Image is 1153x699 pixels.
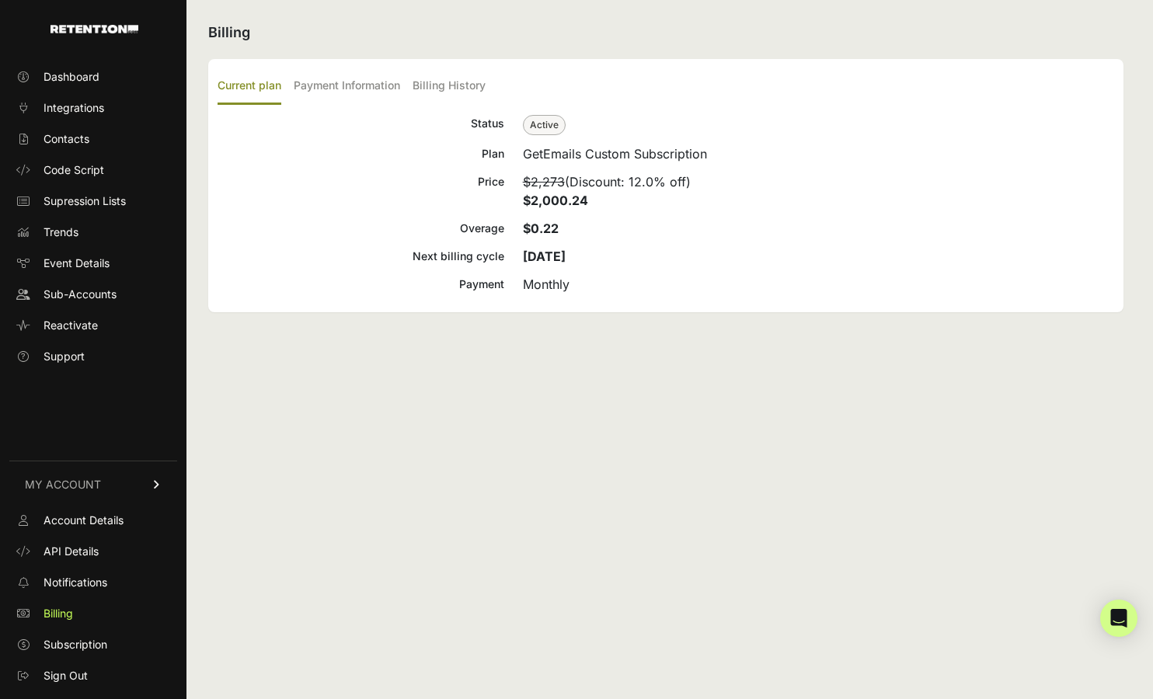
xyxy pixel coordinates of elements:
label: Payment Information [294,68,400,105]
a: Contacts [9,127,177,151]
div: (Discount: 12.0% off) [523,172,1114,210]
a: API Details [9,539,177,564]
label: $2,273 [523,174,565,190]
span: Supression Lists [44,193,126,209]
a: Reactivate [9,313,177,338]
span: Billing [44,606,73,621]
h2: Billing [208,22,1123,43]
div: Monthly [523,275,1114,294]
span: Code Script [44,162,104,178]
strong: [DATE] [523,249,566,264]
span: Trends [44,224,78,240]
strong: $0.22 [523,221,559,236]
span: Integrations [44,100,104,116]
div: Status [218,114,504,135]
div: Next billing cycle [218,247,504,266]
span: Contacts [44,131,89,147]
a: Notifications [9,570,177,595]
span: MY ACCOUNT [25,477,101,492]
span: Support [44,349,85,364]
a: Sign Out [9,663,177,688]
span: Sign Out [44,668,88,683]
div: Payment [218,275,504,294]
a: Support [9,344,177,369]
a: Supression Lists [9,189,177,214]
span: API Details [44,544,99,559]
span: Dashboard [44,69,99,85]
div: Overage [218,219,504,238]
span: Subscription [44,637,107,652]
span: Notifications [44,575,107,590]
a: Billing [9,601,177,626]
a: MY ACCOUNT [9,461,177,508]
div: Open Intercom Messenger [1100,600,1137,637]
a: Account Details [9,508,177,533]
img: Retention.com [51,25,138,33]
a: Event Details [9,251,177,276]
label: Current plan [218,68,281,105]
label: Billing History [413,68,486,105]
a: Integrations [9,96,177,120]
div: Plan [218,144,504,163]
a: Subscription [9,632,177,657]
span: Account Details [44,513,124,528]
span: Active [523,115,566,135]
a: Code Script [9,158,177,183]
a: Trends [9,220,177,245]
span: Sub-Accounts [44,287,117,302]
a: Sub-Accounts [9,282,177,307]
div: GetEmails Custom Subscription [523,144,1114,163]
strong: $2,000.24 [523,193,588,208]
a: Dashboard [9,64,177,89]
span: Reactivate [44,318,98,333]
div: Price [218,172,504,210]
span: Event Details [44,256,110,271]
